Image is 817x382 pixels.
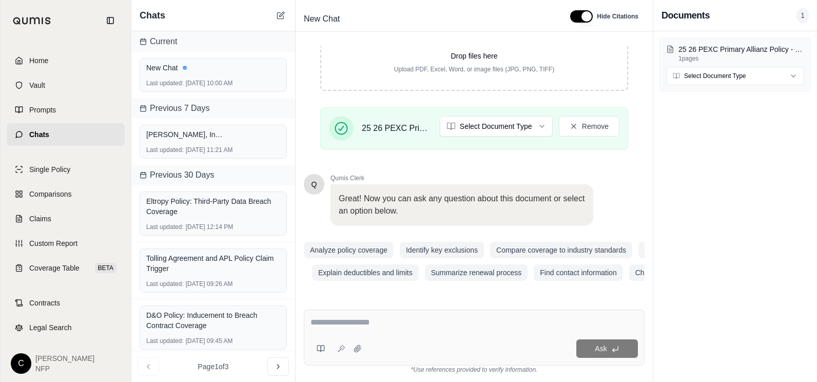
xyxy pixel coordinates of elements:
[146,79,184,87] span: Last updated:
[29,105,56,115] span: Prompts
[13,17,51,25] img: Qumis Logo
[312,264,419,281] button: Explain deductibles and limits
[146,253,280,274] div: Tolling Agreement and APL Policy Claim Trigger
[131,165,295,185] div: Previous 30 Days
[666,44,804,63] button: 25 26 PEXC Primary Allianz Policy - Runoff Endt - Eos Fitness.pdf1pages
[7,74,125,97] a: Vault
[304,242,394,258] button: Analyze policy coverage
[198,361,229,372] span: Page 1 of 3
[7,49,125,72] a: Home
[595,345,607,353] span: Ask
[275,9,287,22] button: New Chat
[678,44,804,54] p: 25 26 PEXC Primary Allianz Policy - Runoff Endt - Eos Fitness.pdf
[29,322,72,333] span: Legal Search
[312,179,317,189] span: Hello
[131,98,295,119] div: Previous 7 Days
[29,55,48,66] span: Home
[146,146,184,154] span: Last updated:
[662,8,710,23] h3: Documents
[678,54,804,63] p: 1 pages
[140,8,165,23] span: Chats
[576,339,638,358] button: Ask
[35,364,94,374] span: NFP
[29,298,60,308] span: Contracts
[29,238,77,249] span: Custom Report
[597,12,638,21] span: Hide Citations
[29,164,70,175] span: Single Policy
[95,263,116,273] span: BETA
[29,129,49,140] span: Chats
[796,8,809,23] span: 1
[534,264,623,281] button: Find contact information
[300,11,344,27] span: New Chat
[7,183,125,205] a: Comparisons
[146,337,184,345] span: Last updated:
[29,189,71,199] span: Comparisons
[146,280,280,288] div: [DATE] 09:26 AM
[338,51,611,61] p: Drop files here
[7,158,125,181] a: Single Policy
[146,129,223,140] span: [PERSON_NAME], Inc - Policy - PLM-CB-SF0EEOKH6-003.pdf
[304,366,645,374] div: *Use references provided to verify information.
[146,63,280,73] div: New Chat
[102,12,119,29] button: Collapse sidebar
[146,310,280,331] div: D&O Policy: Inducement to Breach Contract Coverage
[338,65,611,73] p: Upload PDF, Excel, Word, or image files (JPG, PNG, TIFF)
[425,264,528,281] button: Summarize renewal process
[146,337,280,345] div: [DATE] 09:45 AM
[7,99,125,121] a: Prompts
[7,232,125,255] a: Custom Report
[29,214,51,224] span: Claims
[29,263,80,273] span: Coverage Table
[559,116,619,137] button: Remove
[330,174,593,182] span: Qumis Clerk
[7,316,125,339] a: Legal Search
[35,353,94,364] span: [PERSON_NAME]
[7,207,125,230] a: Claims
[7,123,125,146] a: Chats
[300,11,558,27] div: Edit Title
[146,79,280,87] div: [DATE] 10:00 AM
[7,257,125,279] a: Coverage TableBETA
[146,280,184,288] span: Last updated:
[131,31,295,52] div: Current
[146,196,280,217] div: Eltropy Policy: Third-Party Data Breach Coverage
[11,353,31,374] div: C
[339,193,585,217] p: Great! Now you can ask any question about this document or select an option below.
[7,292,125,314] a: Contracts
[638,242,738,258] button: Identify policy requirements
[400,242,484,258] button: Identify key exclusions
[490,242,632,258] button: Compare coverage to industry standards
[146,223,280,231] div: [DATE] 12:14 PM
[362,122,432,135] span: 25 26 PEXC Primary Allianz Policy - Runoff Endt - Eos Fitness.pdf
[146,223,184,231] span: Last updated:
[29,80,45,90] span: Vault
[629,264,746,281] button: Check for specific endorsements
[146,146,280,154] div: [DATE] 11:21 AM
